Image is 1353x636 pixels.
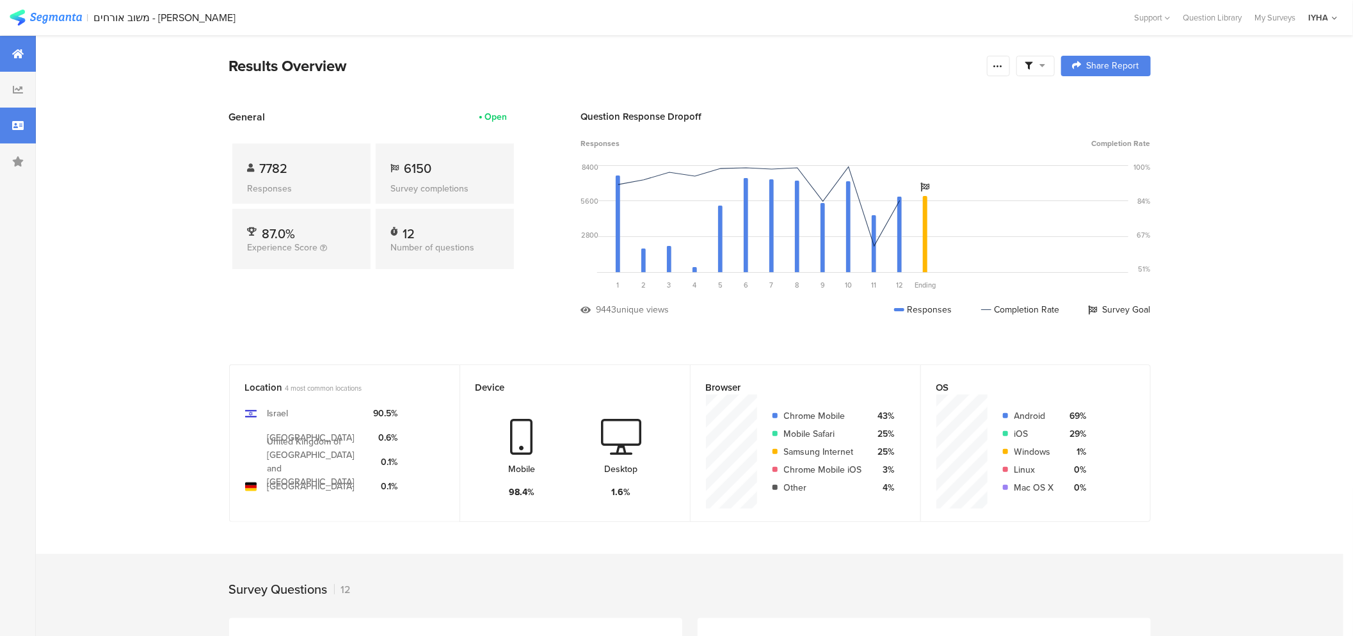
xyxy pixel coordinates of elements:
[404,159,432,178] span: 6150
[744,280,748,290] span: 6
[605,462,638,476] div: Desktop
[936,380,1114,395] div: OS
[10,10,82,26] img: segmanta logo
[913,280,938,290] div: Ending
[596,303,617,316] div: 9443
[718,280,723,290] span: 5
[581,138,620,149] span: Responses
[1134,8,1170,28] div: Support
[845,280,852,290] span: 10
[403,224,415,237] div: 12
[1248,12,1302,24] a: My Surveys
[267,480,355,493] div: [GEOGRAPHIC_DATA]
[872,409,895,423] div: 43%
[641,280,646,290] span: 2
[334,582,351,597] div: 12
[617,303,669,316] div: unique views
[1014,463,1054,477] div: Linux
[1014,481,1054,494] div: Mac OS X
[1092,138,1151,149] span: Completion Rate
[784,409,862,423] div: Chrome Mobile
[894,303,952,316] div: Responses
[581,110,1151,124] div: Question Response Dropoff
[1064,481,1087,494] div: 0%
[668,280,671,290] span: 3
[1308,12,1328,24] div: IYHA
[1064,409,1087,423] div: 69%
[476,380,653,395] div: Device
[229,110,266,124] span: General
[612,485,631,499] div: 1.6%
[285,383,362,393] span: 4 most common locations
[391,241,475,254] span: Number of questions
[1064,427,1087,441] div: 29%
[508,462,535,476] div: Mobile
[617,280,620,290] span: 1
[784,463,862,477] div: Chrome Mobile iOS
[509,485,534,499] div: 98.4%
[921,183,930,192] i: Survey Goal
[1064,445,1087,459] div: 1%
[1176,12,1248,24] a: Question Library
[87,10,89,25] div: |
[229,580,328,599] div: Survey Questions
[872,463,895,477] div: 3%
[872,280,877,290] span: 11
[770,280,774,290] span: 7
[260,159,288,178] span: 7782
[784,427,862,441] div: Mobile Safari
[981,303,1060,316] div: Completion Rate
[267,435,363,489] div: United Kingdom of [GEOGRAPHIC_DATA] and [GEOGRAPHIC_DATA]
[373,407,397,420] div: 90.5%
[706,380,884,395] div: Browser
[582,230,599,240] div: 2800
[1139,264,1151,274] div: 51%
[1087,61,1139,70] span: Share Report
[267,431,355,444] div: [GEOGRAPHIC_DATA]
[391,182,499,195] div: Survey completions
[784,481,862,494] div: Other
[1089,303,1151,316] div: Survey Goal
[229,54,981,77] div: Results Overview
[1014,445,1054,459] div: Windows
[373,431,397,444] div: 0.6%
[784,445,862,459] div: Samsung Internet
[872,481,895,494] div: 4%
[245,380,423,395] div: Location
[262,224,296,243] span: 87.0%
[1137,230,1151,240] div: 67%
[1014,409,1054,423] div: Android
[248,241,318,254] span: Experience Score
[1134,162,1151,172] div: 100%
[1138,196,1151,206] div: 84%
[485,110,508,124] div: Open
[582,162,599,172] div: 8400
[896,280,903,290] span: 12
[94,12,236,24] div: משוב אורחים - [PERSON_NAME]
[373,455,397,469] div: 0.1%
[1014,427,1054,441] div: iOS
[267,407,288,420] div: Israel
[1064,463,1087,477] div: 0%
[373,480,397,493] div: 0.1%
[872,427,895,441] div: 25%
[693,280,697,290] span: 4
[796,280,799,290] span: 8
[581,196,599,206] div: 5600
[872,445,895,459] div: 25%
[248,182,355,195] div: Responses
[821,280,825,290] span: 9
